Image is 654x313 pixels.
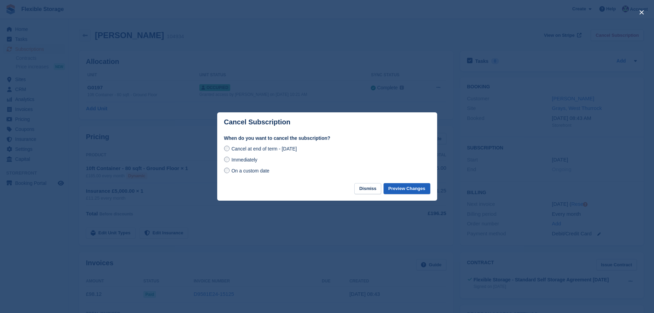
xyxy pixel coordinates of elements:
span: Cancel at end of term - [DATE] [231,146,297,152]
p: Cancel Subscription [224,118,290,126]
input: On a custom date [224,168,230,173]
input: Cancel at end of term - [DATE] [224,146,230,151]
span: On a custom date [231,168,269,174]
input: Immediately [224,157,230,162]
span: Immediately [231,157,257,163]
button: close [636,7,647,18]
label: When do you want to cancel the subscription? [224,135,430,142]
button: Preview Changes [384,183,430,194]
button: Dismiss [354,183,381,194]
